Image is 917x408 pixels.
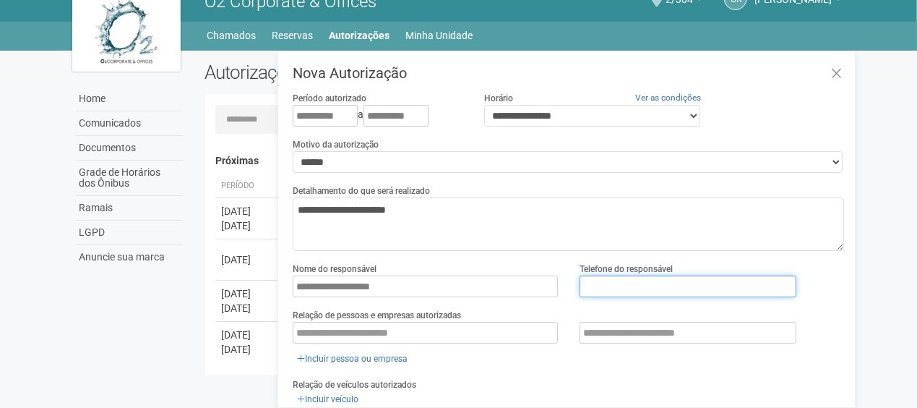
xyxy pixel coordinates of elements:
label: Horário [484,92,513,105]
h4: Próximas [215,156,835,166]
label: Detalhamento do que será realizado [293,184,430,197]
div: [DATE] [221,342,275,357]
h3: Nova Autorização [293,66,844,80]
a: Chamados [207,25,257,46]
div: [DATE] [221,204,275,218]
a: Anuncie sua marca [76,245,183,269]
div: [DATE] [221,252,275,267]
a: Grade de Horários dos Ônibus [76,161,183,196]
label: Relação de pessoas e empresas autorizadas [293,309,461,322]
label: Nome do responsável [293,263,376,276]
th: Período [215,174,280,198]
a: Comunicados [76,111,183,136]
a: Ver as condições [635,93,701,103]
label: Motivo da autorização [293,138,379,151]
a: Home [76,87,183,111]
div: [DATE] [221,328,275,342]
div: [DATE] [221,301,275,315]
a: LGPD [76,221,183,245]
a: Minha Unidade [406,25,473,46]
div: [DATE] [221,286,275,301]
a: Documentos [76,136,183,161]
div: [DATE] [221,218,275,233]
a: Incluir pessoa ou empresa [293,351,412,367]
label: Telefone do responsável [580,263,673,276]
a: Incluir veículo [293,391,363,407]
label: Relação de veículos autorizados [293,378,416,391]
a: Reservas [272,25,314,46]
a: Autorizações [330,25,390,46]
a: Ramais [76,196,183,221]
h2: Autorizações [205,61,514,83]
label: Período autorizado [293,92,366,105]
div: a [293,105,462,127]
